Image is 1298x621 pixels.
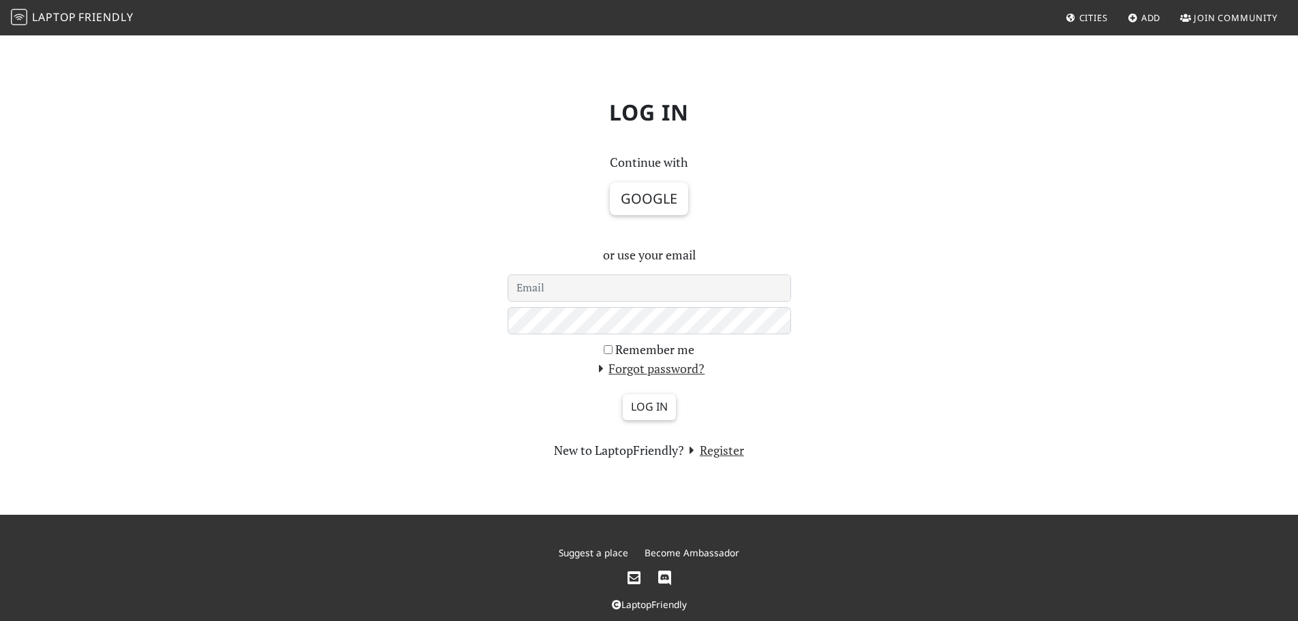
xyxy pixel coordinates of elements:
[200,89,1099,136] h1: Log in
[1079,12,1108,24] span: Cities
[612,598,687,611] a: LaptopFriendly
[645,546,739,559] a: Become Ambassador
[610,182,688,215] button: Google
[508,441,791,460] section: New to LaptopFriendly?
[508,153,791,172] p: Continue with
[11,9,27,25] img: LaptopFriendly
[32,10,76,25] span: Laptop
[78,10,133,25] span: Friendly
[508,274,791,302] input: Email
[1060,5,1113,30] a: Cities
[593,360,705,377] a: Forgot password?
[1122,5,1166,30] a: Add
[11,6,134,30] a: LaptopFriendly LaptopFriendly
[559,546,628,559] a: Suggest a place
[684,442,744,458] a: Register
[615,340,694,360] label: Remember me
[1141,12,1161,24] span: Add
[1175,5,1283,30] a: Join Community
[1194,12,1278,24] span: Join Community
[623,394,676,420] input: Log in
[508,245,791,265] p: or use your email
